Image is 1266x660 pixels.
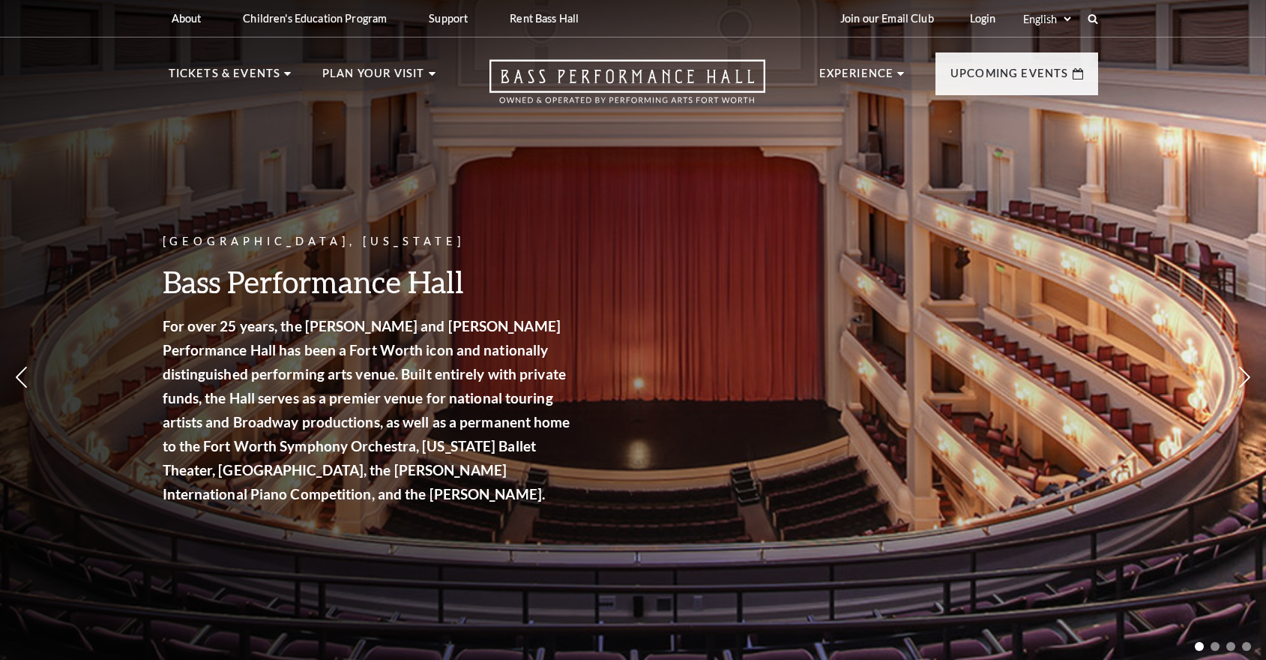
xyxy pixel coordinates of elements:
select: Select: [1020,12,1073,26]
p: Experience [819,64,894,91]
strong: For over 25 years, the [PERSON_NAME] and [PERSON_NAME] Performance Hall has been a Fort Worth ico... [163,317,570,502]
p: Children's Education Program [243,12,387,25]
p: Tickets & Events [169,64,281,91]
p: Upcoming Events [950,64,1069,91]
h3: Bass Performance Hall [163,262,575,301]
p: [GEOGRAPHIC_DATA], [US_STATE] [163,232,575,251]
p: About [172,12,202,25]
p: Support [429,12,468,25]
p: Plan Your Visit [322,64,425,91]
p: Rent Bass Hall [510,12,579,25]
